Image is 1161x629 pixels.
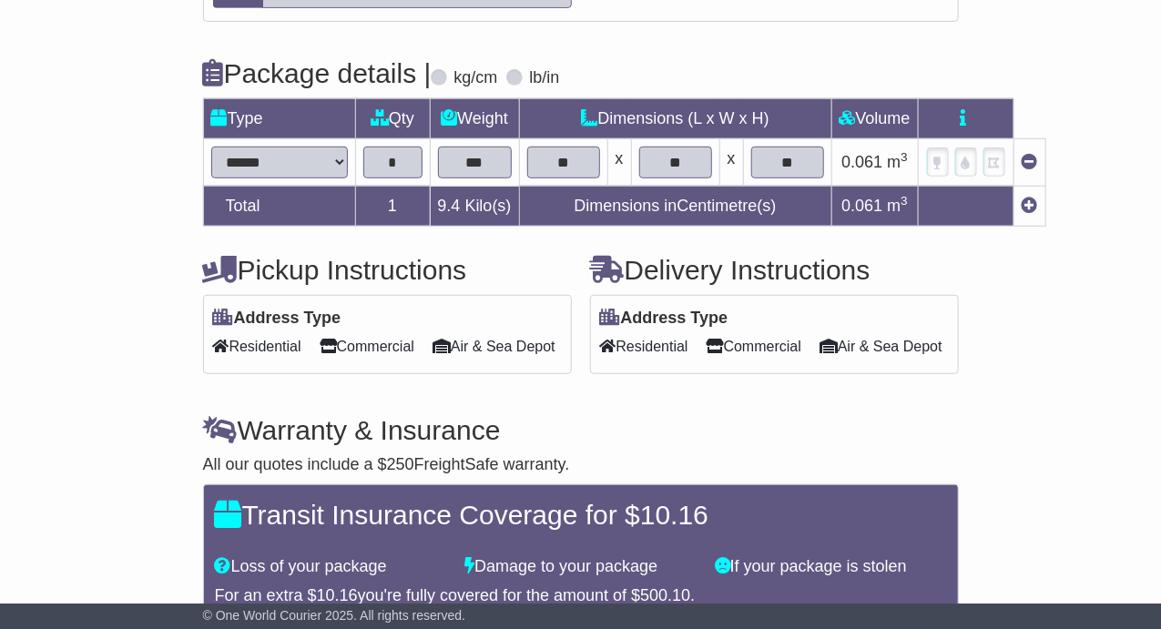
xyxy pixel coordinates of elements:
[203,58,432,88] h4: Package details |
[455,557,706,577] div: Damage to your package
[206,557,456,577] div: Loss of your package
[355,186,430,226] td: 1
[529,68,559,88] label: lb/in
[320,332,414,360] span: Commercial
[355,98,430,138] td: Qty
[387,455,414,473] span: 250
[203,455,959,475] div: All our quotes include a $ FreightSafe warranty.
[640,586,690,604] span: 500.10
[719,138,743,186] td: x
[831,98,918,138] td: Volume
[600,309,728,329] label: Address Type
[203,255,572,285] h4: Pickup Instructions
[887,197,908,215] span: m
[640,500,708,530] span: 10.16
[203,98,355,138] td: Type
[317,586,358,604] span: 10.16
[707,332,801,360] span: Commercial
[706,557,956,577] div: If your package is stolen
[203,415,959,445] h4: Warranty & Insurance
[213,309,341,329] label: Address Type
[607,138,631,186] td: x
[213,332,301,360] span: Residential
[590,255,959,285] h4: Delivery Instructions
[887,153,908,171] span: m
[433,332,555,360] span: Air & Sea Depot
[1022,197,1038,215] a: Add new item
[901,150,908,164] sup: 3
[820,332,942,360] span: Air & Sea Depot
[453,68,497,88] label: kg/cm
[438,197,461,215] span: 9.4
[519,98,831,138] td: Dimensions (L x W x H)
[841,197,882,215] span: 0.061
[901,194,908,208] sup: 3
[215,500,947,530] h4: Transit Insurance Coverage for $
[841,153,882,171] span: 0.061
[203,186,355,226] td: Total
[600,332,688,360] span: Residential
[215,586,947,606] div: For an extra $ you're fully covered for the amount of $ .
[430,98,519,138] td: Weight
[203,608,466,623] span: © One World Courier 2025. All rights reserved.
[1022,153,1038,171] a: Remove this item
[519,186,831,226] td: Dimensions in Centimetre(s)
[430,186,519,226] td: Kilo(s)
